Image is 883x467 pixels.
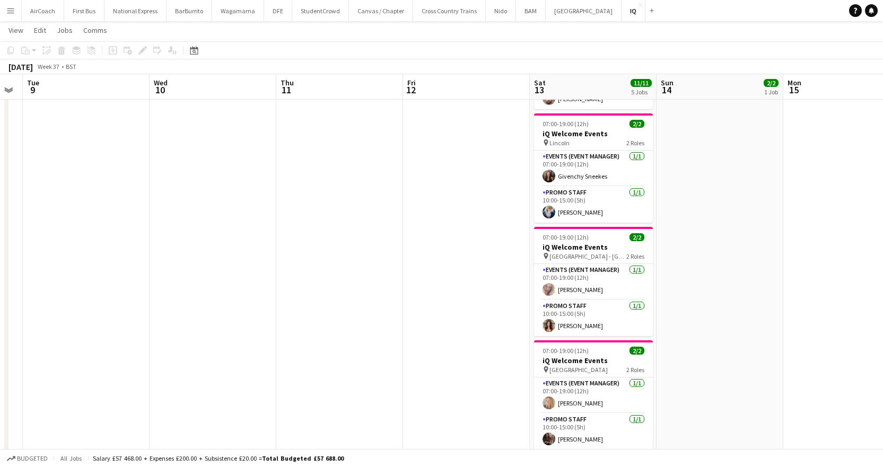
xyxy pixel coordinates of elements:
span: 10 [152,84,168,96]
span: Budgeted [17,455,48,462]
span: View [8,25,23,35]
span: 12 [406,84,416,96]
button: Budgeted [5,453,49,464]
span: All jobs [58,454,84,462]
button: First Bus [64,1,104,21]
a: View [4,23,28,37]
a: Jobs [53,23,77,37]
button: BAM [516,1,546,21]
span: Fri [407,78,416,87]
app-card-role: Events (Event Manager)1/107:00-19:00 (12h)[PERSON_NAME] [534,264,653,300]
button: StudentCrowd [292,1,349,21]
div: 1 Job [764,88,778,96]
span: 07:00-19:00 (12h) [543,233,589,241]
span: 15 [786,84,801,96]
span: 13 [532,84,546,96]
button: AirCoach [22,1,64,21]
span: 11 [279,84,294,96]
app-card-role: Promo Staff1/110:00-15:00 (5h)[PERSON_NAME] [534,300,653,336]
span: 11/11 [631,79,652,87]
span: [GEOGRAPHIC_DATA] - [GEOGRAPHIC_DATA] [549,252,626,260]
button: Nido [486,1,516,21]
h3: iQ Welcome Events [534,129,653,138]
span: Lincoln [549,139,570,147]
button: Cross Country Trains [413,1,486,21]
app-card-role: Promo Staff1/110:00-15:00 (5h)[PERSON_NAME] [534,413,653,450]
div: Salary £57 468.00 + Expenses £200.00 + Subsistence £20.00 = [93,454,344,462]
div: BST [66,63,76,71]
span: Mon [788,78,801,87]
div: [DATE] [8,61,33,72]
span: Thu [281,78,294,87]
button: [GEOGRAPHIC_DATA] [546,1,622,21]
span: 2/2 [630,233,644,241]
span: 2 Roles [626,366,644,374]
span: Sat [534,78,546,87]
span: Total Budgeted £57 688.00 [262,454,344,462]
span: 07:00-19:00 (12h) [543,120,589,128]
span: Edit [34,25,46,35]
button: DFE [264,1,292,21]
span: Week 37 [35,63,62,71]
span: Tue [27,78,39,87]
app-job-card: 07:00-19:00 (12h)2/2iQ Welcome Events [GEOGRAPHIC_DATA] - [GEOGRAPHIC_DATA]2 RolesEvents (Event M... [534,227,653,336]
span: Comms [83,25,107,35]
button: Wagamama [212,1,264,21]
button: IQ [622,1,645,21]
app-card-role: Promo Staff1/110:00-15:00 (5h)[PERSON_NAME] [534,187,653,223]
span: 2 Roles [626,139,644,147]
span: 14 [659,84,674,96]
button: National Express [104,1,167,21]
div: 5 Jobs [631,88,651,96]
app-job-card: 07:00-19:00 (12h)2/2iQ Welcome Events Lincoln2 RolesEvents (Event Manager)1/107:00-19:00 (12h)Giv... [534,113,653,223]
h3: iQ Welcome Events [534,356,653,365]
span: 07:00-19:00 (12h) [543,347,589,355]
span: 2/2 [630,347,644,355]
span: 9 [25,84,39,96]
button: BarBurrito [167,1,212,21]
span: 2/2 [630,120,644,128]
h3: iQ Welcome Events [534,242,653,252]
a: Edit [30,23,50,37]
button: Canvas / Chapter [349,1,413,21]
span: Wed [154,78,168,87]
span: 2 Roles [626,252,644,260]
app-job-card: 07:00-19:00 (12h)2/2iQ Welcome Events [GEOGRAPHIC_DATA]2 RolesEvents (Event Manager)1/107:00-19:0... [534,340,653,450]
span: [GEOGRAPHIC_DATA] [549,366,608,374]
span: Sun [661,78,674,87]
span: 2/2 [764,79,779,87]
a: Comms [79,23,111,37]
app-card-role: Events (Event Manager)1/107:00-19:00 (12h)[PERSON_NAME] [534,377,653,413]
app-card-role: Events (Event Manager)1/107:00-19:00 (12h)Givenchy Sneekes [534,151,653,187]
span: Jobs [57,25,73,35]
